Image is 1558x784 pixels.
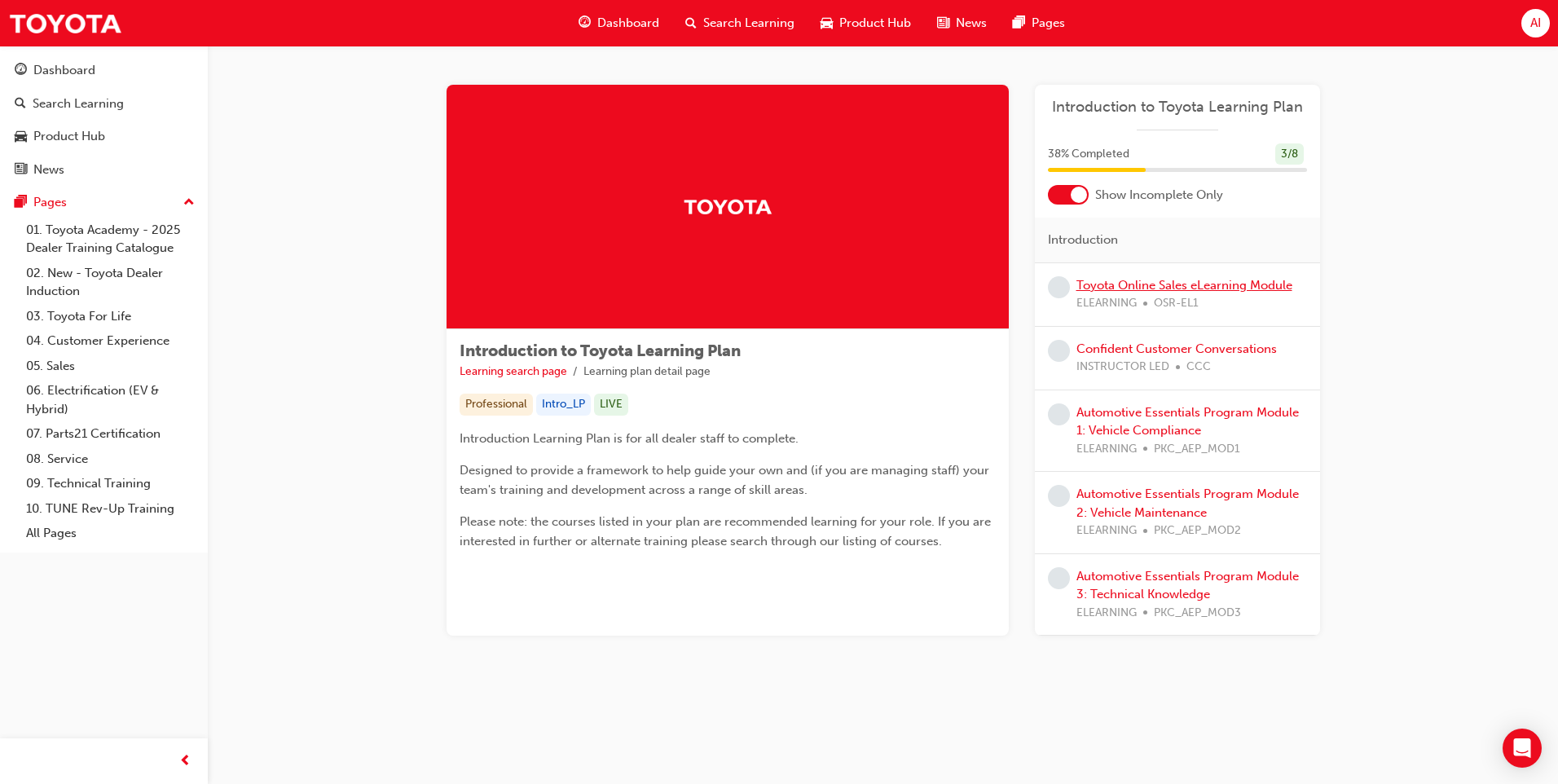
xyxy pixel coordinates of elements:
[20,521,201,546] a: All Pages
[839,14,911,33] span: Product Hub
[20,447,201,472] a: 08. Service
[1154,440,1240,459] span: PKC_AEP_MOD1
[1076,440,1137,459] span: ELEARNING
[1076,405,1299,438] a: Automotive Essentials Program Module 1: Vehicle Compliance
[683,192,772,221] img: Trak
[20,378,201,421] a: 06. Electrification (EV & Hybrid)
[1076,604,1137,623] span: ELEARNING
[566,7,672,40] a: guage-iconDashboard
[20,304,201,329] a: 03. Toyota For Life
[685,13,697,33] span: search-icon
[7,52,201,187] button: DashboardSearch LearningProduct HubNews
[460,364,567,378] a: Learning search page
[7,155,201,185] a: News
[956,14,987,33] span: News
[20,218,201,261] a: 01. Toyota Academy - 2025 Dealer Training Catalogue
[1013,13,1025,33] span: pages-icon
[703,14,794,33] span: Search Learning
[937,13,949,33] span: news-icon
[20,354,201,379] a: 05. Sales
[583,363,711,381] li: Learning plan detail page
[15,196,27,210] span: pages-icon
[672,7,808,40] a: search-iconSearch Learning
[20,471,201,496] a: 09. Technical Training
[1076,341,1277,356] a: Confident Customer Conversations
[1154,294,1199,313] span: OSR-EL1
[821,13,833,33] span: car-icon
[1076,522,1137,540] span: ELEARNING
[1048,145,1129,164] span: 38 % Completed
[20,421,201,447] a: 07. Parts21 Certification
[1076,358,1169,377] span: INSTRUCTOR LED
[15,97,26,112] span: search-icon
[597,14,659,33] span: Dashboard
[20,328,201,354] a: 04. Customer Experience
[1154,522,1241,540] span: PKC_AEP_MOD2
[1076,294,1137,313] span: ELEARNING
[33,161,64,179] div: News
[1076,487,1299,520] a: Automotive Essentials Program Module 2: Vehicle Maintenance
[579,13,591,33] span: guage-icon
[33,193,67,212] div: Pages
[1048,403,1070,425] span: learningRecordVerb_NONE-icon
[594,394,628,416] div: LIVE
[1521,9,1550,37] button: AI
[460,394,533,416] div: Professional
[1076,278,1292,293] a: Toyota Online Sales eLearning Module
[183,192,195,214] span: up-icon
[20,496,201,522] a: 10. TUNE Rev-Up Training
[15,163,27,178] span: news-icon
[15,130,27,144] span: car-icon
[20,261,201,304] a: 02. New - Toyota Dealer Induction
[7,187,201,218] button: Pages
[808,7,924,40] a: car-iconProduct Hub
[1048,231,1118,249] span: Introduction
[460,514,994,548] span: Please note: the courses listed in your plan are recommended learning for your role. If you are i...
[15,64,27,78] span: guage-icon
[33,61,95,80] div: Dashboard
[924,7,1000,40] a: news-iconNews
[1032,14,1065,33] span: Pages
[1275,143,1304,165] div: 3 / 8
[460,463,992,497] span: Designed to provide a framework to help guide your own and (if you are managing staff) your team'...
[7,89,201,119] a: Search Learning
[1048,276,1070,298] span: learningRecordVerb_NONE-icon
[8,5,122,42] img: Trak
[460,341,741,360] span: Introduction to Toyota Learning Plan
[7,55,201,86] a: Dashboard
[1076,569,1299,602] a: Automotive Essentials Program Module 3: Technical Knowledge
[33,127,105,146] div: Product Hub
[1048,340,1070,362] span: learningRecordVerb_NONE-icon
[33,95,124,113] div: Search Learning
[1154,604,1241,623] span: PKC_AEP_MOD3
[7,121,201,152] a: Product Hub
[1503,729,1542,768] div: Open Intercom Messenger
[1186,358,1211,377] span: CCC
[1048,485,1070,507] span: learningRecordVerb_NONE-icon
[1000,7,1078,40] a: pages-iconPages
[1048,567,1070,589] span: learningRecordVerb_NONE-icon
[1530,14,1541,33] span: AI
[536,394,591,416] div: Intro_LP
[179,751,191,772] span: prev-icon
[1048,98,1307,117] a: Introduction to Toyota Learning Plan
[460,431,799,446] span: Introduction Learning Plan is for all dealer staff to complete.
[1095,186,1223,205] span: Show Incomplete Only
